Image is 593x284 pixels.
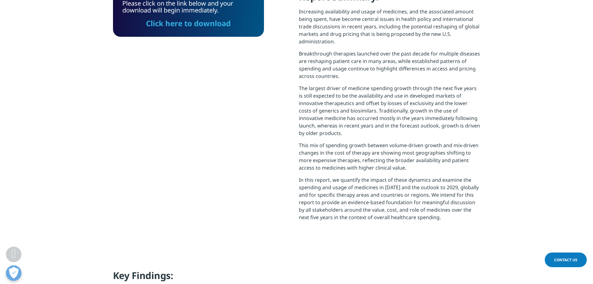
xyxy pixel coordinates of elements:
[146,18,231,28] a: Click here to download
[6,265,21,281] button: Open Preferences
[554,257,577,262] span: Contact Us
[299,8,480,50] p: Increasing availability and usage of medicines, and the associated amount being spent, have becom...
[299,142,480,176] p: This mix of spending growth between volume-driven growth and mix-driven changes in the cost of th...
[299,176,480,226] p: In this report, we quantify the impact of these dynamics and examine the spending and usage of me...
[299,50,480,84] p: Breakthrough therapies launched over the past decade for multiple diseases are reshaping patient ...
[299,84,480,142] p: The largest driver of medicine spending growth through the next five years is still expected to b...
[545,253,587,267] a: Contact Us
